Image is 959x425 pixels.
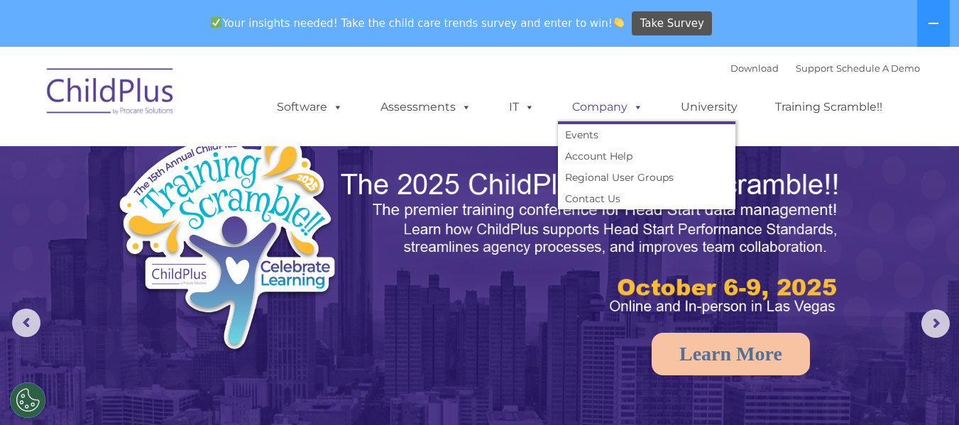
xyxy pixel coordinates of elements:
span: Phone number [197,152,258,162]
a: Events [558,124,735,145]
a: Take Survey [632,11,712,36]
a: Training Scramble!! [761,93,897,121]
button: Cookies Settings [10,382,45,418]
img: ✅ [211,17,221,28]
span: Take Survey [640,11,704,36]
a: Regional User Groups [558,167,735,188]
span: Your insights needed! Take the child care trends survey and enter to win! [205,9,630,37]
span: Last name [197,94,241,104]
a: Support [796,62,833,74]
a: Software [263,93,357,121]
a: IT [495,93,549,121]
font: | [730,62,920,74]
a: Account Help [558,145,735,167]
a: Download [730,62,779,74]
a: University [667,93,752,121]
a: Schedule A Demo [836,62,920,74]
a: Contact Us [558,188,735,209]
a: Company [558,93,657,121]
img: 👏 [613,17,624,28]
a: Assessments [366,93,486,121]
img: ChildPlus by Procare Solutions [40,58,182,129]
a: Learn More [652,333,810,375]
